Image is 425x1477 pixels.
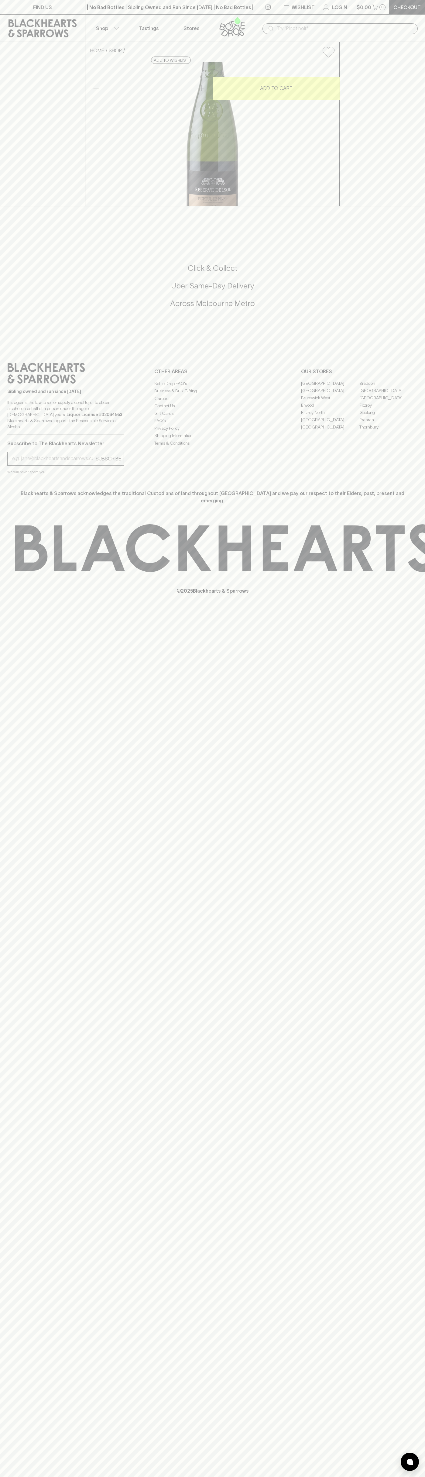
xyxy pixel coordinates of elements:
p: 0 [381,5,384,9]
a: Shipping Information [154,432,271,439]
img: bubble-icon [407,1459,413,1465]
p: Shop [96,25,108,32]
p: Blackhearts & Sparrows acknowledges the traditional Custodians of land throughout [GEOGRAPHIC_DAT... [12,490,413,504]
a: Business & Bulk Gifting [154,387,271,395]
a: [GEOGRAPHIC_DATA] [301,380,359,387]
p: OTHER AREAS [154,368,271,375]
a: FAQ's [154,417,271,425]
a: Prahran [359,416,418,424]
p: SUBSCRIBE [96,455,121,462]
a: Privacy Policy [154,425,271,432]
a: Terms & Conditions [154,439,271,447]
button: SUBSCRIBE [93,452,124,465]
a: [GEOGRAPHIC_DATA] [301,416,359,424]
button: Add to wishlist [320,44,337,60]
a: HOME [90,48,104,53]
p: Subscribe to The Blackhearts Newsletter [7,440,124,447]
a: SHOP [109,48,122,53]
p: Wishlist [292,4,315,11]
a: Contact Us [154,402,271,410]
h5: Click & Collect [7,263,418,273]
a: [GEOGRAPHIC_DATA] [301,387,359,394]
p: OUR STORES [301,368,418,375]
a: Brunswick West [301,394,359,402]
h5: Uber Same-Day Delivery [7,281,418,291]
p: Tastings [139,25,159,32]
button: Shop [85,15,128,42]
input: e.g. jane@blackheartsandsparrows.com.au [12,454,93,463]
a: Elwood [301,402,359,409]
p: Stores [183,25,199,32]
a: Tastings [128,15,170,42]
div: Call to action block [7,239,418,341]
p: FIND US [33,4,52,11]
a: [GEOGRAPHIC_DATA] [301,424,359,431]
p: Login [332,4,347,11]
strong: Liquor License #32064953 [67,412,122,417]
h5: Across Melbourne Metro [7,298,418,308]
a: [GEOGRAPHIC_DATA] [359,394,418,402]
a: Fitzroy North [301,409,359,416]
a: [GEOGRAPHIC_DATA] [359,387,418,394]
input: Try "Pinot noir" [277,24,413,33]
a: Bottle Drop FAQ's [154,380,271,387]
p: It is against the law to sell or supply alcohol to, or to obtain alcohol on behalf of a person un... [7,399,124,430]
button: ADD TO CART [213,77,340,100]
p: We will never spam you [7,469,124,475]
a: Stores [170,15,213,42]
p: Sibling owned and run since [DATE] [7,388,124,394]
a: Fitzroy [359,402,418,409]
p: $0.00 [357,4,371,11]
a: Careers [154,395,271,402]
a: Thornbury [359,424,418,431]
img: 32914.png [85,62,339,206]
p: ADD TO CART [260,84,293,92]
a: Braddon [359,380,418,387]
p: Checkout [393,4,421,11]
a: Geelong [359,409,418,416]
button: Add to wishlist [151,57,191,64]
a: Gift Cards [154,410,271,417]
